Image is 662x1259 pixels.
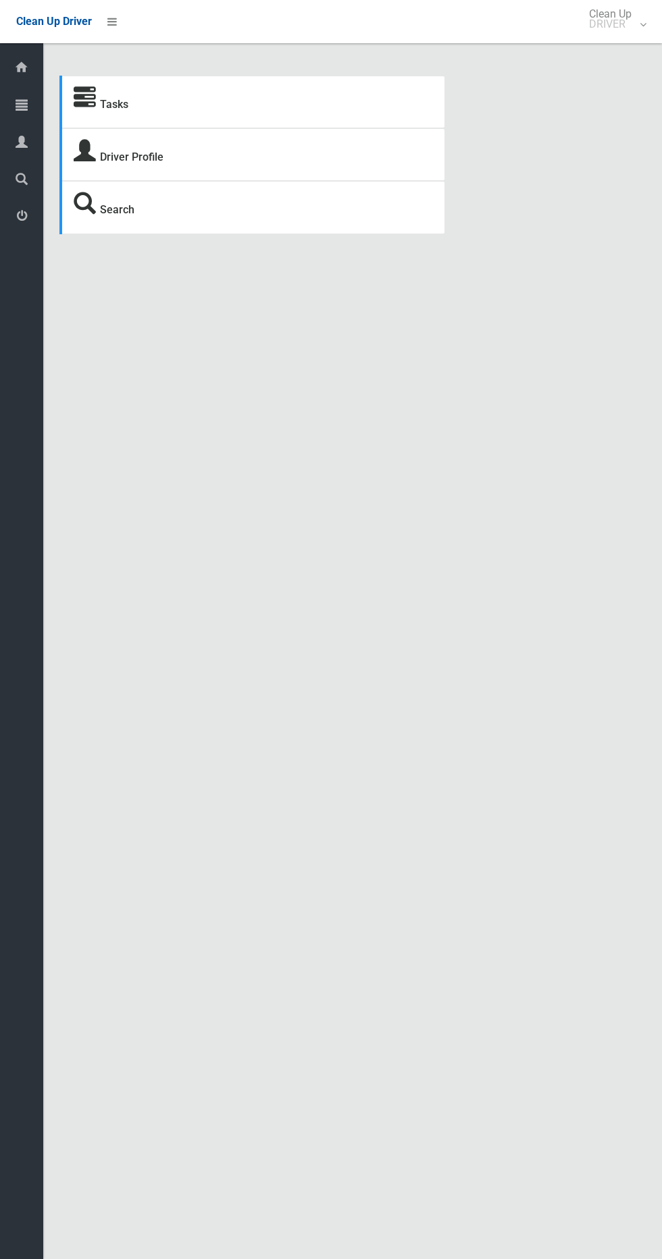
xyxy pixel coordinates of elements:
a: Search [100,203,134,216]
a: Clean Up Driver [16,11,92,32]
small: DRIVER [589,19,632,29]
span: Clean Up Driver [16,15,92,28]
a: Driver Profile [100,151,163,163]
span: Clean Up [582,9,645,29]
a: Tasks [100,98,128,111]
